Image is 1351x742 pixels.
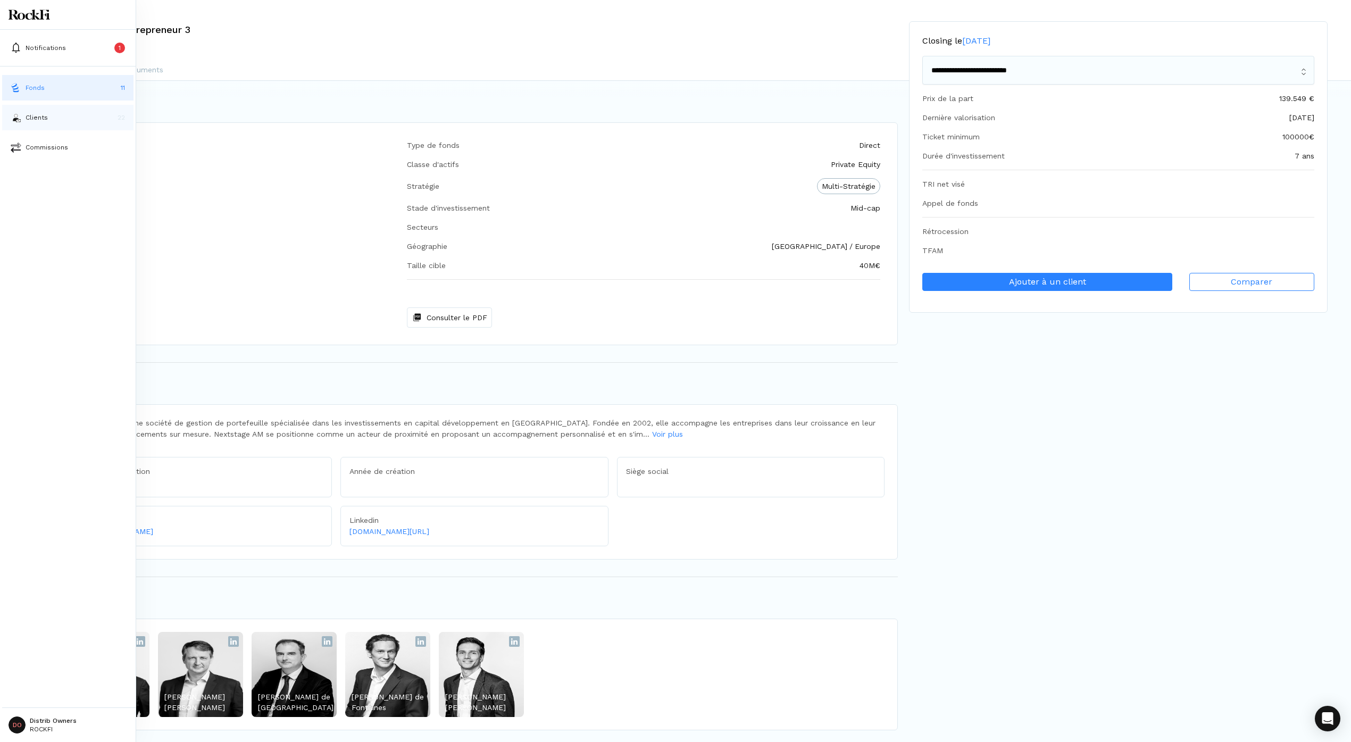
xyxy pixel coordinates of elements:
button: Ajouter à un client [922,273,1172,291]
div: Dernière valorisation [922,112,995,123]
div: Taille cible [407,260,446,271]
img: investors [11,112,21,123]
div: Secteurs [407,222,438,232]
img: commissions [11,142,21,153]
h3: Capital Entrepreneur 3 [85,25,190,35]
p: Distrib Owners [30,718,77,724]
button: Consulter le PDF [407,307,492,328]
div: Stade d'investissement [407,203,490,213]
div: 40 M€ [860,260,880,271]
p: Notifications [26,43,66,53]
p: 1 [119,43,121,53]
a: Voir plus [652,430,683,438]
div: Type de fonds [407,140,460,151]
img: 675094465c6f062a15d9bdf6 [158,632,243,717]
p: ROCKFI [30,726,77,732]
p: Linkedin [349,515,599,526]
img: 675094e95c6f062a15d9be77 [439,632,524,717]
p: Encours sous gestion [73,466,323,477]
p: [PERSON_NAME] [PERSON_NAME] [158,687,243,717]
div: Rétrocession [922,226,969,237]
div: Ticket minimum [922,131,980,142]
div: 139.549 € [1279,93,1314,104]
div: Nextstage AM est une société de gestion de portefeuille spécialisée dans les investissements en c... [64,418,885,440]
div: Géographie [407,241,447,252]
button: fundsFonds11 [2,75,134,101]
button: Notifications1 [2,35,134,61]
div: Appel de fonds [922,198,978,209]
div: Private Equity [831,159,880,170]
div: Direct [859,140,880,151]
p: 22 [118,113,125,122]
div: TFAM [922,245,943,256]
p: Clients [26,113,48,122]
div: [DATE] [1289,112,1314,123]
p: [PERSON_NAME] de [GEOGRAPHIC_DATA] [252,687,337,717]
p: Commissions [26,143,68,152]
button: commissionsCommissions [2,135,134,160]
span: DO [9,716,26,733]
button: Comparer [1189,273,1314,291]
p: Année de création [349,466,599,477]
h1: Stratégie [51,98,898,114]
p: Siège social [626,466,875,477]
p: [PERSON_NAME] [PERSON_NAME] [439,687,524,717]
p: Documents [122,64,163,75]
p: Site web [73,515,323,526]
div: Stratégie [407,178,439,194]
a: [URL][DOMAIN_NAME] [73,526,323,537]
p: Fonds [26,83,45,93]
h1: Gérants [51,594,898,610]
img: 6750940c5c6f062a15d9bdce [252,632,337,717]
div: Classe d'actifs [407,159,459,170]
div: Europe [855,241,880,252]
div: Multi-Stratégie [817,178,880,194]
button: investorsClients22 [2,105,134,130]
p: Closing le [922,35,1314,47]
p: [PERSON_NAME] de Fontaines [345,687,430,717]
div: Open Intercom Messenger [1315,706,1340,731]
a: [DOMAIN_NAME][URL] [349,526,599,537]
div: 46 Md€ [64,457,332,497]
p: 11 [121,83,125,93]
h1: Nextstage AM [51,380,898,396]
span: [DATE] [962,36,990,46]
div: 7 ans [1295,151,1314,161]
img: funds [11,82,21,93]
img: 675094a65c6f062a15d9be4f [345,632,430,717]
div: Prix de la part [922,93,973,104]
div: [GEOGRAPHIC_DATA] [772,241,855,252]
img: Logo [9,10,50,20]
span: / [849,242,853,251]
div: 100000 € [1282,131,1314,142]
div: TRI net visé [922,179,965,189]
div: Mid-cap [850,203,880,213]
div: Durée d'investissement [922,151,1005,161]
